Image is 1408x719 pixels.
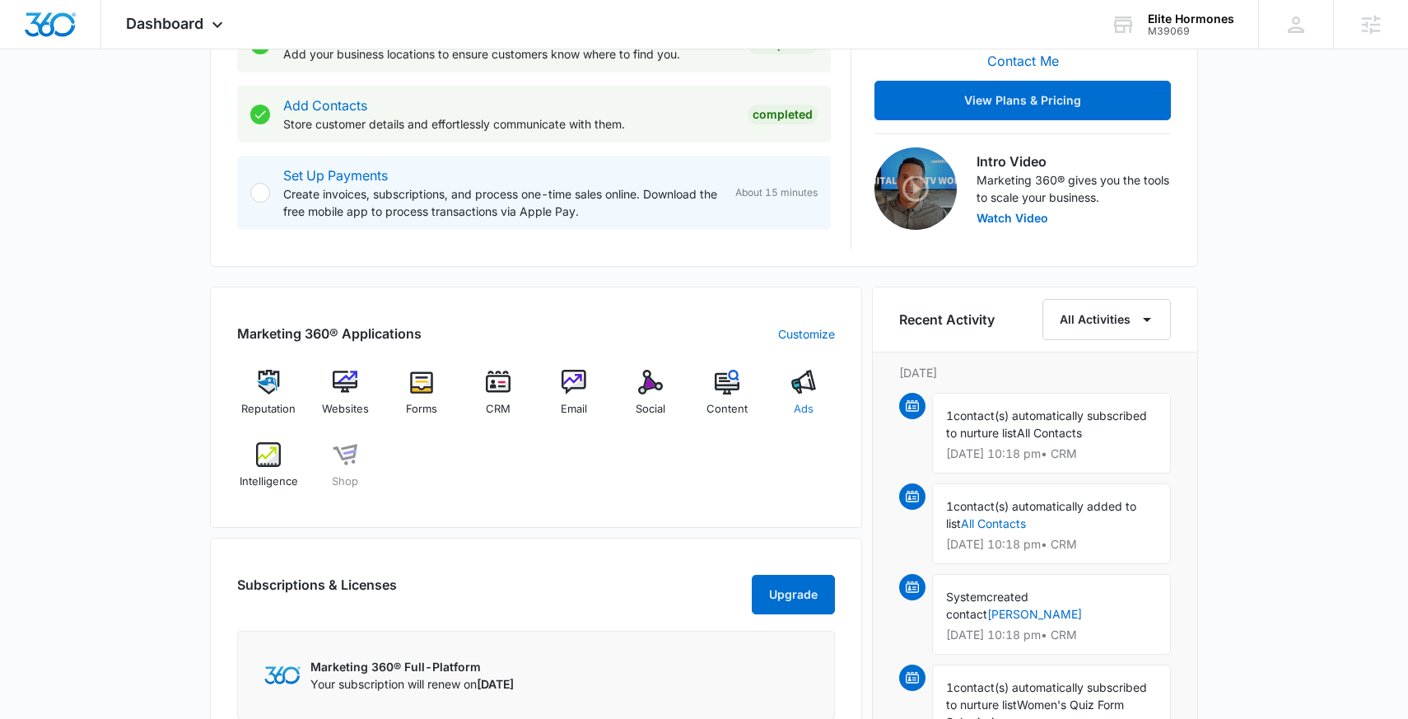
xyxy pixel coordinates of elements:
h2: Marketing 360® Applications [237,324,422,343]
div: Completed [748,105,818,124]
a: Forms [390,370,454,429]
span: Websites [322,401,369,418]
span: System [946,590,986,604]
p: Store customer details and effortlessly communicate with them. [283,115,734,133]
span: contact(s) automatically subscribed to nurture list [946,409,1147,440]
div: account id [1148,26,1234,37]
p: Your subscription will renew on [310,675,514,693]
h6: Recent Activity [899,310,995,329]
h3: Intro Video [977,152,1171,171]
p: [DATE] 10:18 pm • CRM [946,539,1157,550]
button: All Activities [1042,299,1171,340]
a: CRM [466,370,529,429]
span: CRM [486,401,511,418]
span: Reputation [241,401,296,418]
span: created contact [946,590,1028,621]
span: Forms [406,401,437,418]
button: View Plans & Pricing [874,81,1171,120]
div: account name [1148,12,1234,26]
a: Shop [314,442,377,502]
span: Ads [794,401,814,418]
button: Watch Video [977,212,1048,224]
span: Email [561,401,587,418]
p: [DATE] 10:18 pm • CRM [946,629,1157,641]
a: Email [543,370,606,429]
span: About 15 minutes [735,185,818,200]
a: Ads [772,370,835,429]
p: Create invoices, subscriptions, and process one-time sales online. Download the free mobile app t... [283,185,722,220]
a: Intelligence [237,442,301,502]
img: Intro Video [874,147,957,230]
span: 1 [946,499,953,513]
a: Set Up Payments [283,167,388,184]
p: Add your business locations to ensure customers know where to find you. [283,45,734,63]
a: Websites [314,370,377,429]
span: contact(s) automatically subscribed to nurture list [946,680,1147,712]
a: Social [619,370,683,429]
span: Shop [332,474,358,490]
span: 1 [946,409,953,423]
a: Customize [778,325,835,343]
p: [DATE] 10:18 pm • CRM [946,448,1157,460]
a: All Contacts [961,516,1026,530]
span: [DATE] [477,677,514,691]
button: Upgrade [752,575,835,614]
p: [DATE] [899,364,1171,381]
a: [PERSON_NAME] [987,607,1082,621]
img: Marketing 360 Logo [264,666,301,684]
span: Intelligence [240,474,298,490]
h2: Subscriptions & Licenses [237,575,397,608]
span: contact(s) automatically added to list [946,499,1136,530]
span: Social [636,401,665,418]
span: 1 [946,680,953,694]
button: Contact Me [971,41,1075,81]
span: All Contacts [1017,426,1082,440]
a: Content [696,370,759,429]
p: Marketing 360® gives you the tools to scale your business. [977,171,1171,206]
span: Content [706,401,748,418]
a: Reputation [237,370,301,429]
a: Add Contacts [283,97,367,114]
p: Marketing 360® Full-Platform [310,658,514,675]
span: Dashboard [126,15,203,32]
